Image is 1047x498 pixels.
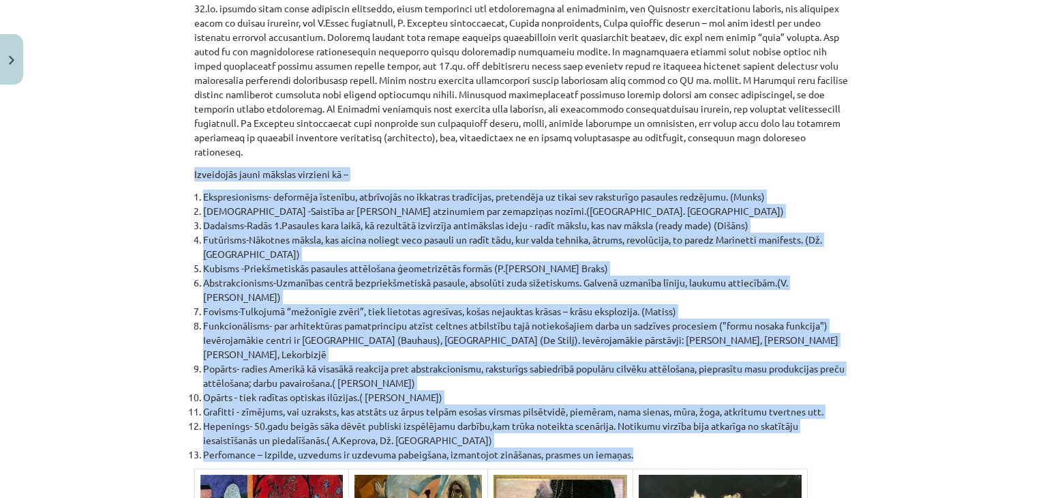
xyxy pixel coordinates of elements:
[203,448,853,462] li: Perfomance – Izpilde, uzvedums ir uzdevuma pabeigšana, izmantojot zināšanas, prasmes un iemaņas.
[203,304,853,319] li: Fovisms-Tulkojumā “mežonīgie zvēri”, tiek lietotas agresīvas, košas nejauktas krāsas – krāsu eksp...
[203,362,853,390] li: Popārts- radies Amerikā kā visasākā reakcija pret abstrakcionismu, raksturīgs sabiedrībā populāru...
[203,390,853,405] li: Opārts - tiek radītas optiskas ilūzijas.( [PERSON_NAME])
[194,167,853,181] p: Izveidojās jauni mākslas virzieni kā –
[203,233,853,261] li: Futūrisms-Nākotnes māksla, kas aicina noliegt veco pasauli un radīt tādu, kur valda tehnika, ātru...
[203,190,853,204] li: Ekspresionisms- deformēja īstenību, atbrīvojās no ikkatras tradīcijas, pretendēja uz tikai sev ra...
[203,261,853,276] li: Kubisms -Priekšmetiskās pasaules attēlošana ģeometrizētās formās (P.[PERSON_NAME] Braks)
[203,319,853,362] li: Funkcionālisms- par arhitektūras pamatprincipu atzīst celtnes atbilstību tajā notiekošajiem darba...
[9,56,14,65] img: icon-close-lesson-0947bae3869378f0d4975bcd49f059093ad1ed9edebbc8119c70593378902aed.svg
[203,405,853,419] li: Grafitti - zīmējums, vai uzraksts, kas atstāts uz ārpus telpām esošas virsmas pilsētvidē, piemēra...
[203,276,853,304] li: Abstrakcionisms-Uzmanības centrā bezpriekšmetiskā pasaule, absolūti zuda sižetiskums. Galvenā uzm...
[194,1,853,159] p: 32.lo. ipsumdo sitam conse adipiscin elitseddo, eiusm temporinci utl etdoloremagna al enimadminim...
[203,204,853,218] li: [DEMOGRAPHIC_DATA] -Saistība ar [PERSON_NAME] atzinumiem par zemapziņas nozīmi.([GEOGRAPHIC_DATA]...
[203,419,853,448] li: Hepenings- 50.gadu beigās sāka dēvēt publiski izspēlējamu darbību,kam trūka noteikta scenārija. N...
[203,218,853,233] li: Dadaisms-Radās 1.Pasaules kara laikā, kā rezultātā izvirzīja antimākslas ideju - radīt mākslu, ka...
